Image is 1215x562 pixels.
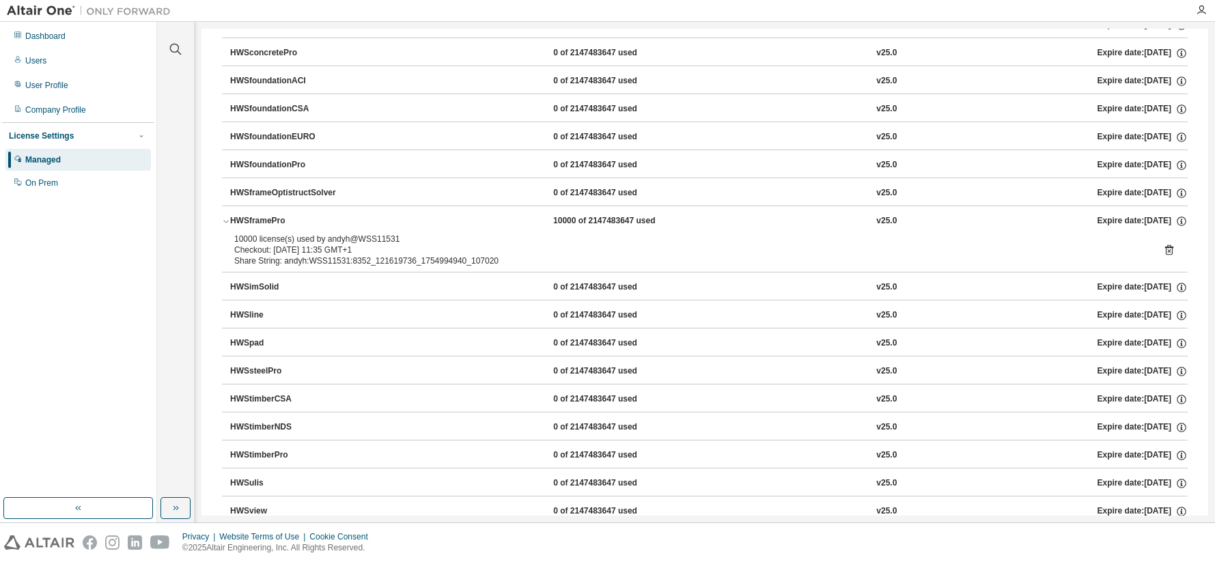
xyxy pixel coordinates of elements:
[876,393,897,406] div: v25.0
[876,215,897,227] div: v25.0
[230,66,1188,96] button: HWSfoundationACI0 of 2147483647 usedv25.0Expire date:[DATE]
[1098,47,1188,59] div: Expire date: [DATE]
[1098,309,1188,322] div: Expire date: [DATE]
[25,31,66,42] div: Dashboard
[876,477,897,490] div: v25.0
[553,47,676,59] div: 0 of 2147483647 used
[876,449,897,462] div: v25.0
[553,103,676,115] div: 0 of 2147483647 used
[876,103,897,115] div: v25.0
[219,531,309,542] div: Website Terms of Use
[309,531,376,542] div: Cookie Consent
[1098,187,1188,199] div: Expire date: [DATE]
[234,255,1143,266] div: Share String: andyh:WSS11531:8352_121619736_1754994940_107020
[553,131,676,143] div: 0 of 2147483647 used
[230,38,1188,68] button: HWSconcretePro0 of 2147483647 usedv25.0Expire date:[DATE]
[230,178,1188,208] button: HWSframeOptistructSolver0 of 2147483647 usedv25.0Expire date:[DATE]
[553,281,676,294] div: 0 of 2147483647 used
[553,159,676,171] div: 0 of 2147483647 used
[876,75,897,87] div: v25.0
[230,272,1188,303] button: HWSimSolid0 of 2147483647 usedv25.0Expire date:[DATE]
[1098,131,1188,143] div: Expire date: [DATE]
[25,55,46,66] div: Users
[230,412,1188,442] button: HWStimberNDS0 of 2147483647 usedv25.0Expire date:[DATE]
[230,505,353,518] div: HWSview
[7,4,178,18] img: Altair One
[230,281,353,294] div: HWSimSolid
[553,215,676,227] div: 10000 of 2147483647 used
[876,131,897,143] div: v25.0
[230,393,353,406] div: HWStimberCSA
[876,421,897,434] div: v25.0
[222,206,1188,236] button: HWSframePro10000 of 2147483647 usedv25.0Expire date:[DATE]
[230,47,353,59] div: HWSconcretePro
[4,535,74,550] img: altair_logo.svg
[876,47,897,59] div: v25.0
[230,215,353,227] div: HWSframePro
[25,80,68,91] div: User Profile
[230,122,1188,152] button: HWSfoundationEURO0 of 2147483647 usedv25.0Expire date:[DATE]
[230,328,1188,359] button: HWSpad0 of 2147483647 usedv25.0Expire date:[DATE]
[9,130,74,141] div: License Settings
[553,477,676,490] div: 0 of 2147483647 used
[230,496,1188,526] button: HWSview0 of 2147483647 usedv25.0Expire date:[DATE]
[553,365,676,378] div: 0 of 2147483647 used
[553,75,676,87] div: 0 of 2147483647 used
[1098,215,1188,227] div: Expire date: [DATE]
[105,535,120,550] img: instagram.svg
[230,440,1188,470] button: HWStimberPro0 of 2147483647 usedv25.0Expire date:[DATE]
[230,300,1188,331] button: HWSline0 of 2147483647 usedv25.0Expire date:[DATE]
[150,535,170,550] img: youtube.svg
[230,365,353,378] div: HWSsteelPro
[1098,337,1188,350] div: Expire date: [DATE]
[230,421,353,434] div: HWStimberNDS
[230,187,353,199] div: HWSframeOptistructSolver
[1098,103,1188,115] div: Expire date: [DATE]
[230,356,1188,387] button: HWSsteelPro0 of 2147483647 usedv25.0Expire date:[DATE]
[230,449,353,462] div: HWStimberPro
[876,281,897,294] div: v25.0
[1098,449,1188,462] div: Expire date: [DATE]
[230,468,1188,498] button: HWSulis0 of 2147483647 usedv25.0Expire date:[DATE]
[128,535,142,550] img: linkedin.svg
[25,104,86,115] div: Company Profile
[1098,505,1188,518] div: Expire date: [DATE]
[182,531,219,542] div: Privacy
[553,187,676,199] div: 0 of 2147483647 used
[876,337,897,350] div: v25.0
[230,94,1188,124] button: HWSfoundationCSA0 of 2147483647 usedv25.0Expire date:[DATE]
[234,234,1143,244] div: 10000 license(s) used by andyh@WSS11531
[182,542,376,554] p: © 2025 Altair Engineering, Inc. All Rights Reserved.
[1098,393,1188,406] div: Expire date: [DATE]
[876,505,897,518] div: v25.0
[230,309,353,322] div: HWSline
[1098,281,1188,294] div: Expire date: [DATE]
[25,154,61,165] div: Managed
[230,131,353,143] div: HWSfoundationEURO
[230,75,353,87] div: HWSfoundationACI
[876,365,897,378] div: v25.0
[83,535,97,550] img: facebook.svg
[1098,421,1188,434] div: Expire date: [DATE]
[1098,159,1188,171] div: Expire date: [DATE]
[230,150,1188,180] button: HWSfoundationPro0 of 2147483647 usedv25.0Expire date:[DATE]
[1098,365,1188,378] div: Expire date: [DATE]
[553,393,676,406] div: 0 of 2147483647 used
[876,159,897,171] div: v25.0
[234,244,1143,255] div: Checkout: [DATE] 11:35 GMT+1
[230,103,353,115] div: HWSfoundationCSA
[553,337,676,350] div: 0 of 2147483647 used
[230,384,1188,415] button: HWStimberCSA0 of 2147483647 usedv25.0Expire date:[DATE]
[553,449,676,462] div: 0 of 2147483647 used
[876,187,897,199] div: v25.0
[1098,75,1188,87] div: Expire date: [DATE]
[25,178,58,188] div: On Prem
[553,421,676,434] div: 0 of 2147483647 used
[230,159,353,171] div: HWSfoundationPro
[876,309,897,322] div: v25.0
[553,309,676,322] div: 0 of 2147483647 used
[230,477,353,490] div: HWSulis
[230,337,353,350] div: HWSpad
[553,505,676,518] div: 0 of 2147483647 used
[1098,477,1188,490] div: Expire date: [DATE]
